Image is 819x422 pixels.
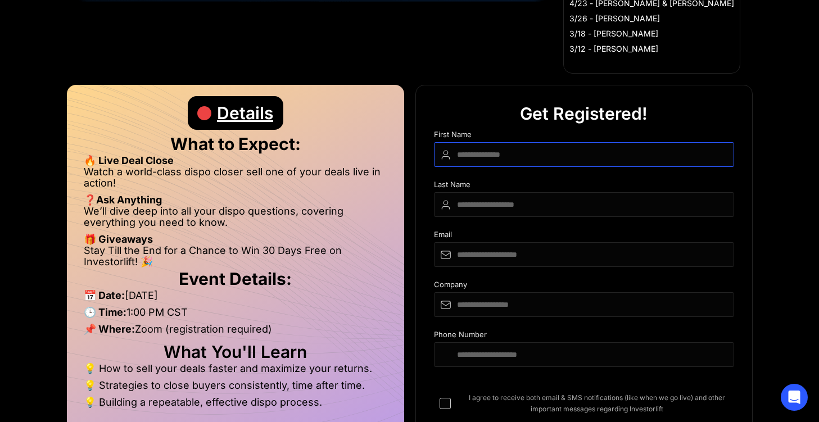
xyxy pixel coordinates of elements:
[84,289,125,301] strong: 📅 Date:
[84,233,153,245] strong: 🎁 Giveaways
[84,307,387,324] li: 1:00 PM CST
[781,384,808,411] div: Open Intercom Messenger
[434,280,734,292] div: Company
[460,392,734,415] span: I agree to receive both email & SMS notifications (like when we go live) and other important mess...
[84,363,387,380] li: 💡 How to sell your deals faster and maximize your returns.
[84,306,126,318] strong: 🕒 Time:
[84,397,387,408] li: 💡 Building a repeatable, effective dispo process.
[84,324,387,341] li: Zoom (registration required)
[84,290,387,307] li: [DATE]
[434,330,734,342] div: Phone Number
[217,96,273,130] div: Details
[84,323,135,335] strong: 📌 Where:
[179,269,292,289] strong: Event Details:
[434,230,734,242] div: Email
[84,155,174,166] strong: 🔥 Live Deal Close
[84,346,387,357] h2: What You'll Learn
[84,380,387,397] li: 💡 Strategies to close buyers consistently, time after time.
[434,180,734,192] div: Last Name
[84,245,387,267] li: Stay Till the End for a Chance to Win 30 Days Free on Investorlift! 🎉
[84,206,387,234] li: We’ll dive deep into all your dispo questions, covering everything you need to know.
[434,130,734,142] div: First Name
[170,134,301,154] strong: What to Expect:
[84,194,162,206] strong: ❓Ask Anything
[84,166,387,194] li: Watch a world-class dispo closer sell one of your deals live in action!
[520,97,648,130] div: Get Registered!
